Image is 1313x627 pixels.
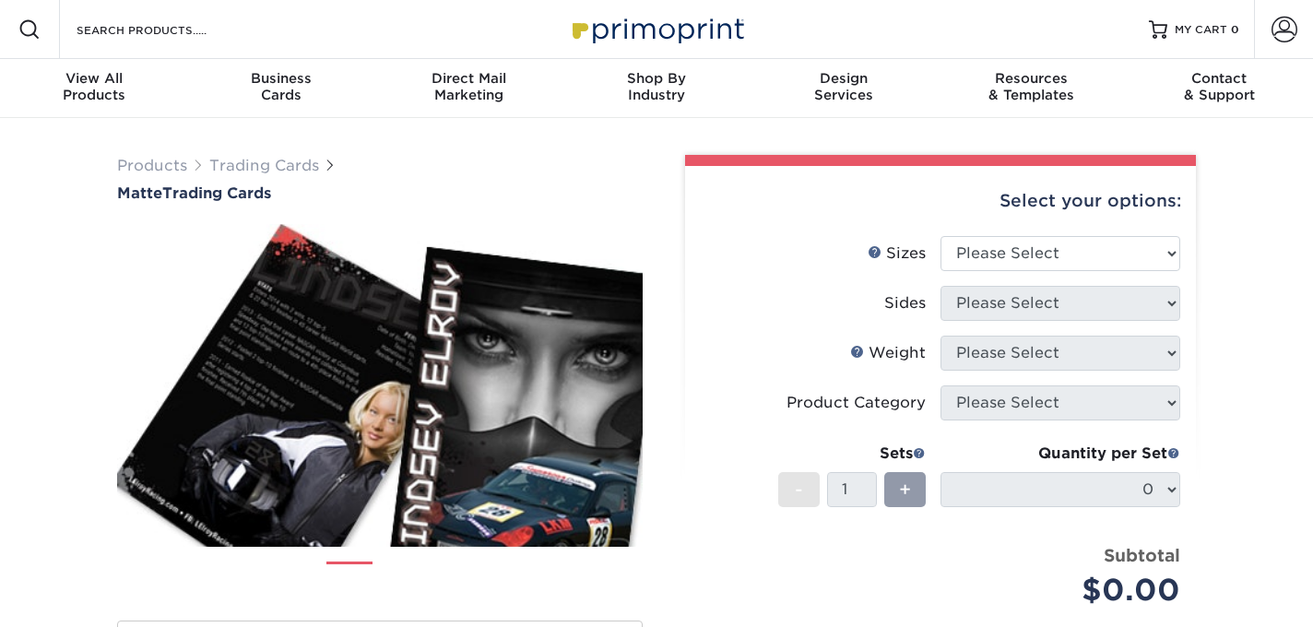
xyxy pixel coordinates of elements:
div: Select your options: [700,166,1181,236]
span: Business [187,70,374,87]
img: Primoprint [564,9,749,49]
div: & Support [1126,70,1313,103]
div: Quantity per Set [940,443,1180,465]
div: Sizes [868,243,926,265]
div: Sets [778,443,926,465]
div: Sides [884,292,926,314]
span: - [795,476,803,503]
span: Shop By [562,70,750,87]
a: Contact& Support [1126,59,1313,118]
input: SEARCH PRODUCTS..... [75,18,254,41]
span: Matte [117,184,162,202]
div: Marketing [375,70,562,103]
span: 0 [1231,23,1239,36]
div: Weight [850,342,926,364]
a: Shop ByIndustry [562,59,750,118]
span: Resources [938,70,1125,87]
span: Contact [1126,70,1313,87]
strong: Subtotal [1104,545,1180,565]
div: & Templates [938,70,1125,103]
a: DesignServices [751,59,938,118]
img: Trading Cards 01 [326,555,373,601]
div: Cards [187,70,374,103]
div: $0.00 [954,568,1180,612]
a: Direct MailMarketing [375,59,562,118]
img: Matte 01 [117,204,643,567]
span: + [899,476,911,503]
div: Industry [562,70,750,103]
div: Services [751,70,938,103]
span: MY CART [1175,22,1227,38]
a: BusinessCards [187,59,374,118]
h1: Trading Cards [117,184,643,202]
span: Design [751,70,938,87]
a: Products [117,157,187,174]
a: MatteTrading Cards [117,184,643,202]
a: Resources& Templates [938,59,1125,118]
a: Trading Cards [209,157,319,174]
span: Direct Mail [375,70,562,87]
div: Product Category [787,392,926,414]
img: Trading Cards 02 [388,554,434,600]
